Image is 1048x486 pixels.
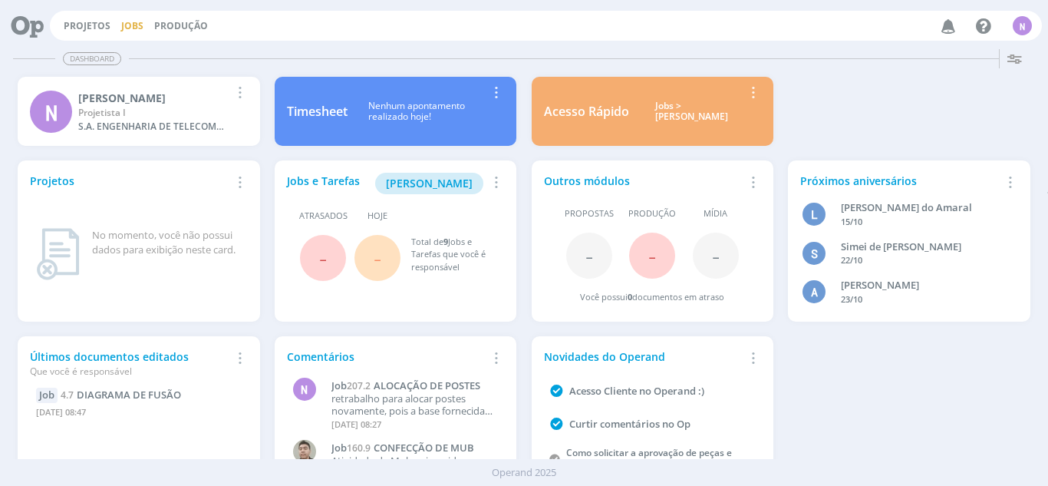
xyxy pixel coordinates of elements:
button: N [1012,12,1033,39]
div: Projetista I [78,106,229,120]
button: Produção [150,20,213,32]
div: Jobs > [PERSON_NAME] [641,101,743,123]
span: 22/10 [841,254,862,266]
div: Próximos aniversários [800,173,1000,189]
p: Atividade de Mub re inserida, para dar continuidade em uma área solicitada pelo cliente para aten... [331,455,496,479]
a: [PERSON_NAME] [375,175,483,190]
div: [DATE] 08:47 [36,403,241,425]
span: 0 [628,291,632,303]
div: N [30,91,72,133]
img: dashboard_not_found.png [36,228,80,280]
div: Projetos [30,173,229,189]
div: Você possui documentos em atraso [580,291,724,304]
span: 23/10 [841,293,862,305]
div: N [1013,16,1032,35]
span: CONFECÇÃO DE MUB [374,441,474,455]
a: TimesheetNenhum apontamentorealizado hoje! [275,77,516,146]
div: N [293,378,316,401]
a: Como solicitar a aprovação de peças e inserir marcadores em imagens anexadas a um job? [566,446,758,485]
p: retrabalho para alocar postes novamente, pois a base fornecida se mostrou diferente ao Google Ear... [331,393,496,417]
span: - [319,241,327,274]
div: Acesso Rápido [544,102,629,121]
button: Jobs [117,20,148,32]
div: Total de Jobs e Tarefas que você é responsável [411,236,489,274]
div: A [802,280,826,303]
a: Acesso Cliente no Operand :) [569,384,704,398]
span: Atrasados [299,210,348,223]
span: 9 [443,236,448,247]
div: Jobs e Tarefas [287,173,486,194]
a: Projetos [64,19,110,32]
span: Produção [628,207,676,220]
button: Projetos [59,20,115,32]
a: Job160.9CONFECÇÃO DE MUB [331,442,496,455]
a: 4.7DIAGRAMA DE FUSÃO [61,388,181,402]
span: - [712,239,720,272]
div: Nicolas [78,90,229,106]
span: [PERSON_NAME] [386,176,473,190]
a: Curtir comentários no Op [569,417,690,431]
a: Produção [154,19,208,32]
div: No momento, você não possui dados para exibição neste card. [92,228,241,258]
div: Luana Buzato do Amaral [841,200,1003,216]
span: 4.7 [61,388,74,402]
a: Job207.2ALOCAÇÃO DE POSTES [331,380,496,392]
span: Dashboard [63,52,121,65]
span: Mídia [704,207,727,220]
span: - [648,239,656,272]
img: M [293,440,316,463]
span: ALOCAÇÃO DE POSTES [374,379,480,392]
div: Andre Luiz Corrêa de Moraes [841,278,1003,293]
span: [DATE] 08:27 [331,418,381,430]
div: S [802,242,826,265]
span: 207.2 [347,379,371,392]
span: Hoje [367,210,387,223]
div: Nenhum apontamento realizado hoje! [348,101,486,123]
div: Novidades do Operand [544,349,743,365]
div: L [802,203,826,226]
div: Comentários [287,349,486,365]
span: DIAGRAMA DE FUSÃO [77,388,181,402]
div: Timesheet [287,102,348,121]
button: [PERSON_NAME] [375,173,483,194]
span: 15/10 [841,216,862,227]
a: Jobs [121,19,143,32]
span: - [585,239,593,272]
a: N[PERSON_NAME]Projetista IS.A. ENGENHARIA DE TELECOMUNICACOES LTDA [18,77,259,146]
div: Simei de Camargo Antunes [841,240,1003,255]
div: Job [36,388,58,403]
div: Que você é responsável [30,365,229,379]
div: Outros módulos [544,173,743,189]
span: - [374,241,381,274]
div: Últimos documentos editados [30,349,229,379]
span: Propostas [565,207,614,220]
span: 160.9 [347,441,371,455]
div: S.A. ENGENHARIA DE TELECOMUNICACOES LTDA [78,120,229,134]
